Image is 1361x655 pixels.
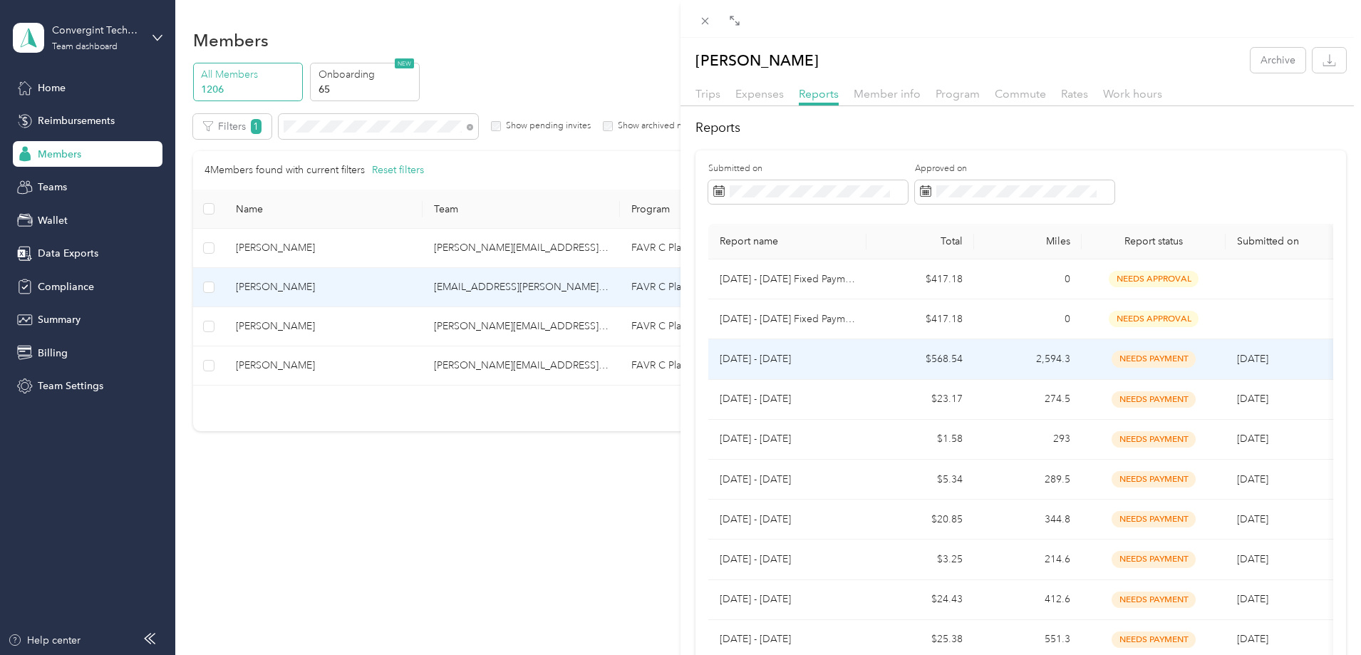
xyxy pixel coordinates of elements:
td: $5.34 [866,460,974,500]
p: [DATE] - [DATE] [720,552,855,567]
td: $568.54 [866,339,974,379]
span: Work hours [1103,87,1162,100]
span: needs payment [1112,391,1196,408]
span: needs payment [1112,471,1196,488]
td: $24.43 [866,580,974,620]
td: 289.5 [974,460,1082,500]
div: Total [878,235,963,247]
iframe: Everlance-gr Chat Button Frame [1281,575,1361,655]
p: [DATE] - [DATE] [720,351,855,367]
span: Trips [695,87,720,100]
label: Submitted on [708,163,908,175]
h2: Reports [695,118,1346,138]
span: needs payment [1112,511,1196,527]
span: needs payment [1112,631,1196,648]
span: [DATE] [1237,433,1268,445]
span: [DATE] [1237,633,1268,645]
span: [DATE] [1237,473,1268,485]
div: Miles [985,235,1070,247]
span: Rates [1061,87,1088,100]
p: [DATE] - [DATE] Fixed Payment [720,272,855,287]
p: [DATE] - [DATE] [720,431,855,447]
p: [PERSON_NAME] [695,48,819,73]
p: [DATE] - [DATE] [720,391,855,407]
button: Archive [1251,48,1305,73]
td: $417.18 [866,299,974,339]
p: [DATE] - [DATE] [720,512,855,527]
td: $20.85 [866,500,974,540]
span: needs payment [1112,351,1196,367]
td: $417.18 [866,259,974,299]
td: 412.6 [974,580,1082,620]
td: 293 [974,420,1082,460]
span: [DATE] [1237,593,1268,605]
span: [DATE] [1237,553,1268,565]
span: needs approval [1109,271,1199,287]
span: Member info [854,87,921,100]
span: [DATE] [1237,353,1268,365]
span: needs payment [1112,551,1196,567]
span: Expenses [735,87,784,100]
span: Commute [995,87,1046,100]
label: Approved on [915,163,1114,175]
td: $23.17 [866,380,974,420]
td: $3.25 [866,540,974,579]
span: needs approval [1109,311,1199,327]
p: [DATE] - [DATE] [720,472,855,488]
td: 214.6 [974,540,1082,579]
td: $1.58 [866,420,974,460]
span: needs payment [1112,431,1196,448]
td: 0 [974,299,1082,339]
span: [DATE] [1237,513,1268,525]
td: 274.5 [974,380,1082,420]
span: needs payment [1112,592,1196,608]
td: 344.8 [974,500,1082,540]
td: 2,594.3 [974,339,1082,379]
span: Report status [1093,235,1214,247]
span: [DATE] [1237,393,1268,405]
th: Report name [708,224,866,259]
span: Program [936,87,980,100]
p: [DATE] - [DATE] [720,592,855,607]
span: Reports [799,87,839,100]
th: Submitted on [1226,224,1333,259]
td: 0 [974,259,1082,299]
p: [DATE] - [DATE] Fixed Payment [720,311,855,327]
p: [DATE] - [DATE] [720,631,855,647]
